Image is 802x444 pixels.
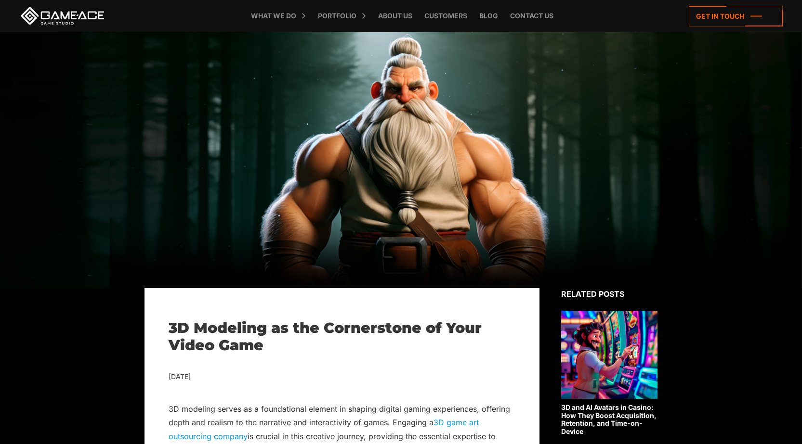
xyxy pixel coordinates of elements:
div: Related posts [561,288,657,300]
h1: 3D Modeling as the Cornerstone of Your Video Game [169,319,515,354]
a: 3D game art outsourcing company [169,418,479,441]
img: Related [561,311,657,399]
div: [DATE] [169,371,515,383]
a: 3D and AI Avatars in Casino: How They Boost Acquisition, Retention, and Time-on-Device [561,311,657,436]
a: Get in touch [689,6,783,26]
